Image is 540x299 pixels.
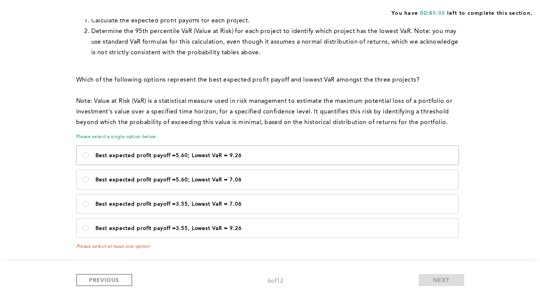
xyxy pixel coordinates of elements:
[433,276,449,283] span: NEXT
[91,26,461,58] li: Determine the 95th percentile VaR (Value at Risk) for each project to identify which project has ...
[95,153,452,159] p: Best expected profit payoff =5.60; Lowest VaR = 9.26
[95,201,452,207] p: Best expected profit payoff =3.55, Lowest VaR = 7.06
[420,11,445,16] span: 00:43:32
[76,244,461,249] span: Please select at least one option
[76,75,461,85] p: Which of the following options represent the best expected profit payoff and lowest VaR amongst t...
[419,274,464,286] button: NEXT
[95,225,452,231] p: Best expected profit payoff =3.55, Lowest VaR = 9.26
[95,177,452,183] p: Best expected profit payoff =5.60; Lowest VaR = 7.06
[268,276,283,286] div: 6 of 12
[76,274,132,286] button: PREVIOUS
[391,8,532,17] span: You have left to complete this section.
[76,96,461,128] p: Note: Value at Risk (VaR) is a statistical measure used in risk management to estimate the maximu...
[91,16,461,26] li: Calculate the expected profit payoffs for each project.
[76,134,461,140] span: Please select a single option below
[89,276,119,283] span: PREVIOUS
